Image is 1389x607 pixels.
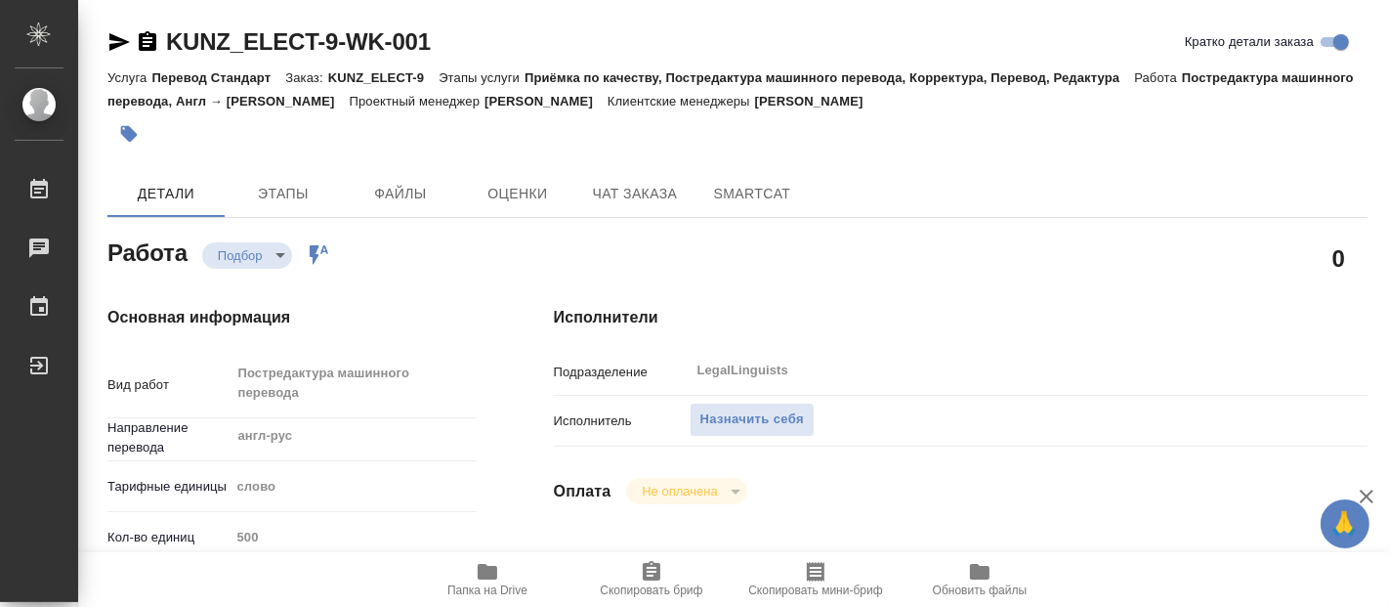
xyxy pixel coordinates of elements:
span: Назначить себя [700,409,804,431]
p: Приёмка по качеству, Постредактура машинного перевода, Корректура, Перевод, Редактура [525,70,1134,85]
p: Заказ: [285,70,327,85]
div: Подбор [202,242,292,269]
p: Проектный менеджер [350,94,484,108]
span: Обновить файлы [933,584,1028,597]
button: Не оплачена [636,483,723,499]
p: [PERSON_NAME] [484,94,608,108]
span: Файлы [354,182,447,206]
p: Клиентские менеджеры [608,94,755,108]
p: Подразделение [554,363,690,382]
span: Детали [119,182,213,206]
span: Скопировать бриф [600,584,702,597]
span: Оценки [471,182,565,206]
div: Подбор [626,478,746,504]
span: Этапы [236,182,330,206]
p: Тарифные единицы [107,477,231,497]
h2: 0 [1332,241,1345,275]
h4: Дополнительно [554,551,1368,575]
p: Направление перевода [107,418,231,457]
span: 🙏 [1328,503,1362,544]
button: 🙏 [1321,499,1369,548]
button: Папка на Drive [405,552,569,607]
button: Добавить тэг [107,112,150,155]
span: Чат заказа [588,182,682,206]
p: Исполнитель [554,412,690,431]
p: Вид работ [107,375,231,395]
h4: Основная информация [107,306,476,329]
span: SmartCat [705,182,799,206]
span: Кратко детали заказа [1185,32,1314,52]
a: KUNZ_ELECT-9-WK-001 [166,28,431,55]
p: KUNZ_ELECT-9 [328,70,439,85]
p: Этапы услуги [439,70,525,85]
button: Скопировать ссылку для ЯМессенджера [107,30,131,54]
button: Обновить файлы [898,552,1062,607]
button: Подбор [212,247,269,264]
button: Скопировать мини-бриф [734,552,898,607]
p: [PERSON_NAME] [755,94,878,108]
h2: Работа [107,234,188,269]
h4: Исполнители [554,306,1368,329]
button: Назначить себя [690,403,815,437]
span: Папка на Drive [447,584,527,597]
button: Скопировать бриф [569,552,734,607]
h4: Оплата [554,480,611,503]
p: Услуга [107,70,151,85]
p: Кол-во единиц [107,528,231,547]
span: Скопировать мини-бриф [748,584,882,597]
button: Скопировать ссылку [136,30,159,54]
p: Работа [1134,70,1182,85]
div: слово [231,470,476,503]
input: Пустое поле [231,523,476,551]
p: Перевод Стандарт [151,70,285,85]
